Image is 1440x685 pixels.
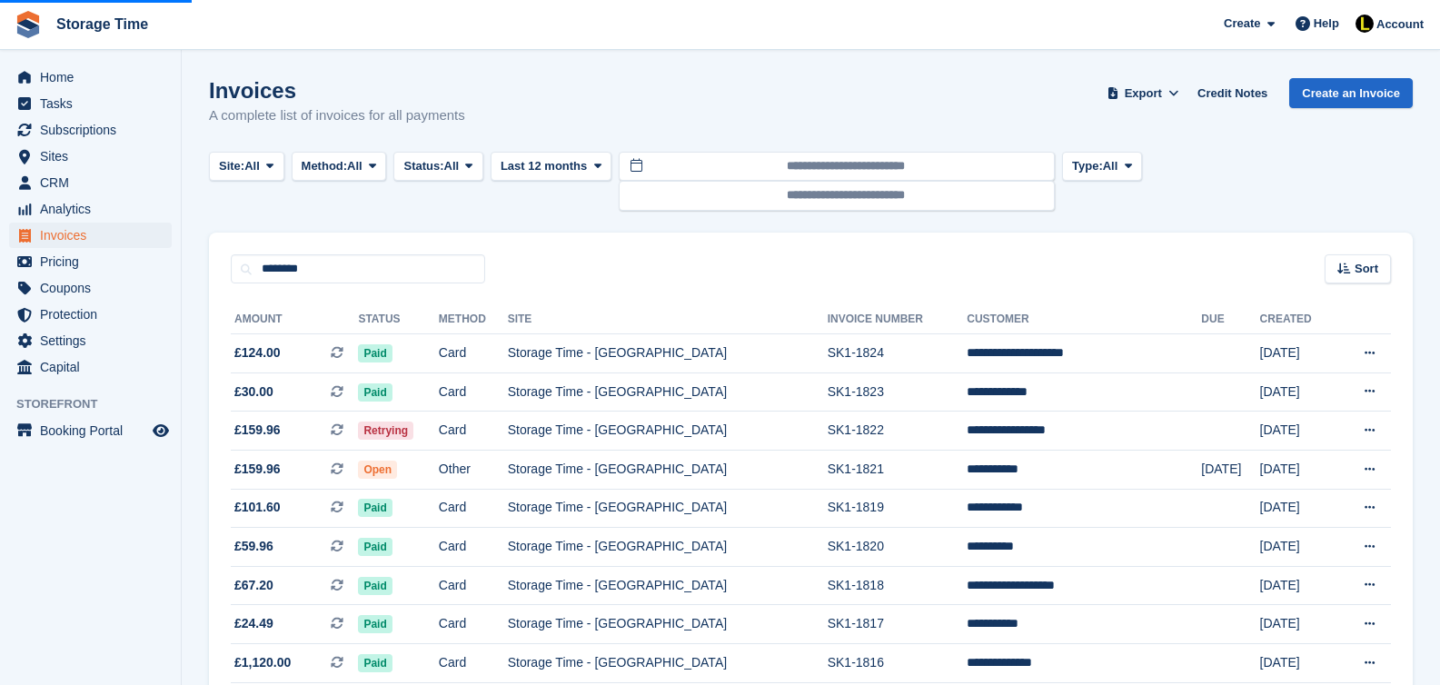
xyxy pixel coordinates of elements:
[1072,157,1103,175] span: Type:
[9,249,172,274] a: menu
[9,117,172,143] a: menu
[508,372,828,412] td: Storage Time - [GEOGRAPHIC_DATA]
[1260,372,1336,412] td: [DATE]
[828,412,968,451] td: SK1-1822
[1201,305,1259,334] th: Due
[1125,84,1162,103] span: Export
[1260,566,1336,605] td: [DATE]
[358,344,392,362] span: Paid
[9,91,172,116] a: menu
[302,157,348,175] span: Method:
[1190,78,1275,108] a: Credit Notes
[967,305,1201,334] th: Customer
[358,383,392,402] span: Paid
[9,302,172,327] a: menu
[1260,305,1336,334] th: Created
[358,422,413,440] span: Retrying
[508,489,828,528] td: Storage Time - [GEOGRAPHIC_DATA]
[1356,15,1374,33] img: Laaibah Sarwar
[209,78,465,103] h1: Invoices
[1260,528,1336,567] td: [DATE]
[244,157,260,175] span: All
[439,305,508,334] th: Method
[9,328,172,353] a: menu
[9,170,172,195] a: menu
[828,489,968,528] td: SK1-1819
[501,157,587,175] span: Last 12 months
[1062,152,1142,182] button: Type: All
[508,566,828,605] td: Storage Time - [GEOGRAPHIC_DATA]
[444,157,460,175] span: All
[508,605,828,644] td: Storage Time - [GEOGRAPHIC_DATA]
[828,305,968,334] th: Invoice Number
[9,196,172,222] a: menu
[439,643,508,682] td: Card
[508,528,828,567] td: Storage Time - [GEOGRAPHIC_DATA]
[40,91,149,116] span: Tasks
[9,354,172,380] a: menu
[358,654,392,672] span: Paid
[9,223,172,248] a: menu
[234,576,273,595] span: £67.20
[40,328,149,353] span: Settings
[1224,15,1260,33] span: Create
[403,157,443,175] span: Status:
[234,421,281,440] span: £159.96
[40,275,149,301] span: Coupons
[40,223,149,248] span: Invoices
[508,412,828,451] td: Storage Time - [GEOGRAPHIC_DATA]
[439,334,508,373] td: Card
[439,489,508,528] td: Card
[508,305,828,334] th: Site
[358,577,392,595] span: Paid
[49,9,155,39] a: Storage Time
[439,372,508,412] td: Card
[1201,450,1259,489] td: [DATE]
[439,566,508,605] td: Card
[1103,78,1183,108] button: Export
[234,498,281,517] span: £101.60
[1376,15,1424,34] span: Account
[828,528,968,567] td: SK1-1820
[40,170,149,195] span: CRM
[9,275,172,301] a: menu
[234,343,281,362] span: £124.00
[508,643,828,682] td: Storage Time - [GEOGRAPHIC_DATA]
[234,537,273,556] span: £59.96
[40,249,149,274] span: Pricing
[439,450,508,489] td: Other
[40,117,149,143] span: Subscriptions
[828,450,968,489] td: SK1-1821
[1103,157,1118,175] span: All
[393,152,482,182] button: Status: All
[347,157,362,175] span: All
[828,605,968,644] td: SK1-1817
[358,538,392,556] span: Paid
[439,412,508,451] td: Card
[1289,78,1413,108] a: Create an Invoice
[1260,412,1336,451] td: [DATE]
[16,395,181,413] span: Storefront
[209,105,465,126] p: A complete list of invoices for all payments
[150,420,172,442] a: Preview store
[1260,489,1336,528] td: [DATE]
[439,605,508,644] td: Card
[40,354,149,380] span: Capital
[1260,643,1336,682] td: [DATE]
[1314,15,1339,33] span: Help
[491,152,611,182] button: Last 12 months
[231,305,358,334] th: Amount
[40,418,149,443] span: Booking Portal
[234,382,273,402] span: £30.00
[828,643,968,682] td: SK1-1816
[828,372,968,412] td: SK1-1823
[358,499,392,517] span: Paid
[40,144,149,169] span: Sites
[9,65,172,90] a: menu
[234,614,273,633] span: £24.49
[234,460,281,479] span: £159.96
[9,144,172,169] a: menu
[439,528,508,567] td: Card
[292,152,387,182] button: Method: All
[234,653,291,672] span: £1,120.00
